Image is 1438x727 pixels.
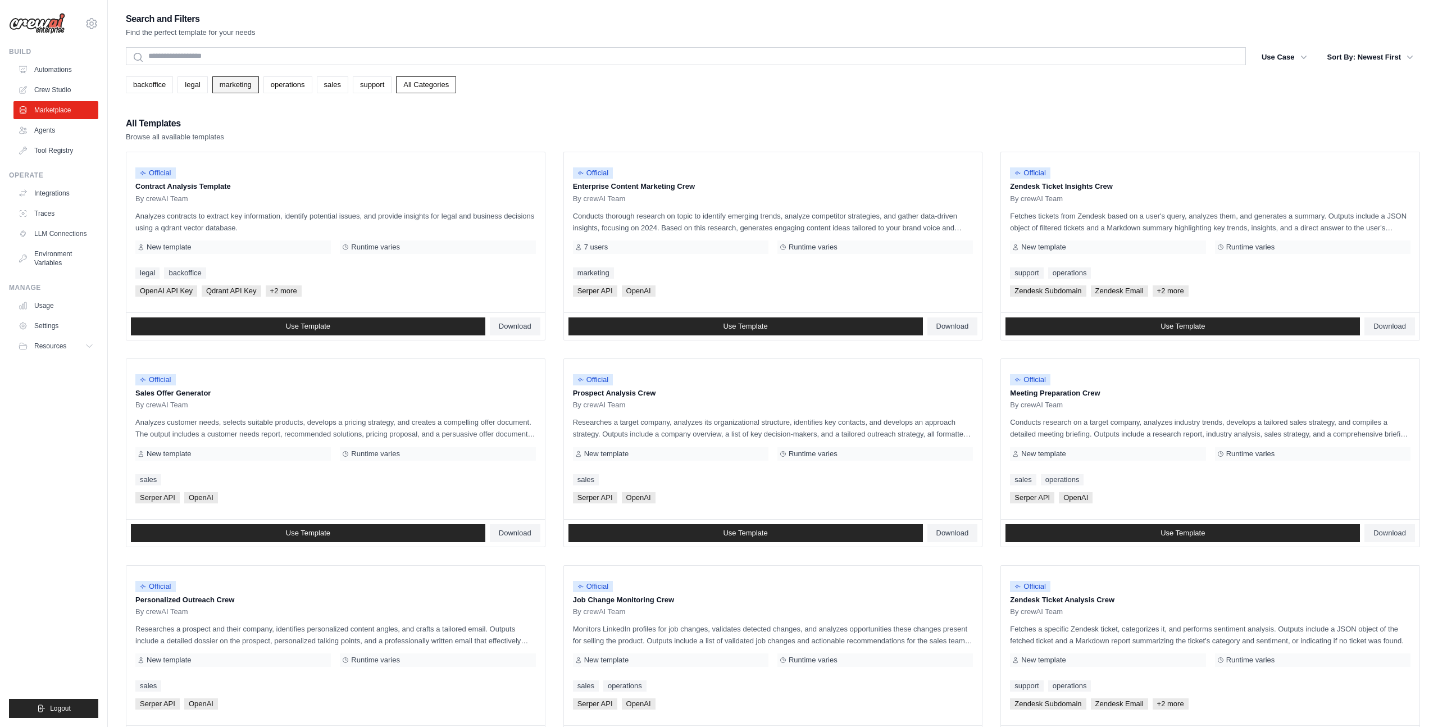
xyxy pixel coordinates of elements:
a: Use Template [1005,317,1360,335]
span: Official [135,167,176,179]
span: Use Template [286,322,330,331]
a: marketing [212,76,259,93]
span: Runtime varies [1226,449,1275,458]
a: backoffice [126,76,173,93]
h2: All Templates [126,116,224,131]
span: Use Template [723,322,767,331]
span: Download [499,529,531,538]
span: New template [1021,449,1066,458]
button: Sort By: Newest First [1321,47,1420,67]
p: Conducts research on a target company, analyzes industry trends, develops a tailored sales strate... [1010,416,1410,440]
span: Download [936,322,969,331]
a: legal [178,76,207,93]
a: Download [1364,524,1415,542]
a: Usage [13,297,98,315]
p: Contract Analysis Template [135,181,536,192]
p: Personalized Outreach Crew [135,594,536,606]
span: Runtime varies [789,656,838,665]
a: Traces [13,205,98,222]
a: Crew Studio [13,81,98,99]
span: By crewAI Team [1010,194,1063,203]
span: Download [499,322,531,331]
span: Download [936,529,969,538]
a: sales [573,680,599,692]
span: Serper API [573,285,617,297]
span: Serper API [135,492,180,503]
p: Sales Offer Generator [135,388,536,399]
a: support [1010,267,1043,279]
span: By crewAI Team [573,194,626,203]
span: Runtime varies [789,243,838,252]
span: Use Template [1161,322,1205,331]
a: Marketplace [13,101,98,119]
span: New template [147,449,191,458]
span: By crewAI Team [573,401,626,410]
span: Zendesk Subdomain [1010,698,1086,710]
span: Use Template [286,529,330,538]
span: New template [584,656,629,665]
a: Download [927,524,978,542]
div: Operate [9,171,98,180]
span: OpenAI [184,698,218,710]
span: By crewAI Team [135,194,188,203]
button: Use Case [1255,47,1314,67]
a: Download [490,317,540,335]
span: Logout [50,704,71,713]
span: Official [573,374,613,385]
span: Official [573,167,613,179]
a: Use Template [568,524,923,542]
a: All Categories [396,76,456,93]
span: Use Template [723,529,767,538]
a: Use Template [568,317,923,335]
span: Official [1010,374,1050,385]
p: Job Change Monitoring Crew [573,594,973,606]
a: Integrations [13,184,98,202]
p: Enterprise Content Marketing Crew [573,181,973,192]
span: Runtime varies [351,449,400,458]
a: Settings [13,317,98,335]
a: Download [1364,317,1415,335]
span: 7 users [584,243,608,252]
button: Resources [13,337,98,355]
a: sales [135,474,161,485]
span: Official [573,581,613,592]
span: OpenAI [622,698,656,710]
a: sales [135,680,161,692]
p: Monitors LinkedIn profiles for job changes, validates detected changes, and analyzes opportunitie... [573,623,973,647]
span: Use Template [1161,529,1205,538]
p: Zendesk Ticket Insights Crew [1010,181,1410,192]
span: Qdrant API Key [202,285,261,297]
span: OpenAI [622,285,656,297]
span: Serper API [1010,492,1054,503]
p: Find the perfect template for your needs [126,27,256,38]
span: By crewAI Team [135,607,188,616]
a: Use Template [1005,524,1360,542]
a: Download [927,317,978,335]
p: Researches a target company, analyzes its organizational structure, identifies key contacts, and ... [573,416,973,440]
span: Runtime varies [351,656,400,665]
a: support [353,76,392,93]
span: Resources [34,342,66,351]
span: New template [147,656,191,665]
a: Tool Registry [13,142,98,160]
img: Logo [9,13,65,34]
span: Runtime varies [789,449,838,458]
span: Official [135,374,176,385]
a: Agents [13,121,98,139]
a: legal [135,267,160,279]
span: By crewAI Team [573,607,626,616]
span: OpenAI API Key [135,285,197,297]
a: Use Template [131,317,485,335]
p: Conducts thorough research on topic to identify emerging trends, analyze competitor strategies, a... [573,210,973,234]
div: Manage [9,283,98,292]
span: By crewAI Team [1010,401,1063,410]
a: LLM Connections [13,225,98,243]
h2: Search and Filters [126,11,256,27]
span: Zendesk Email [1091,698,1148,710]
span: Serper API [135,698,180,710]
a: sales [573,474,599,485]
a: support [1010,680,1043,692]
span: Serper API [573,492,617,503]
span: By crewAI Team [135,401,188,410]
p: Researches a prospect and their company, identifies personalized content angles, and crafts a tai... [135,623,536,647]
